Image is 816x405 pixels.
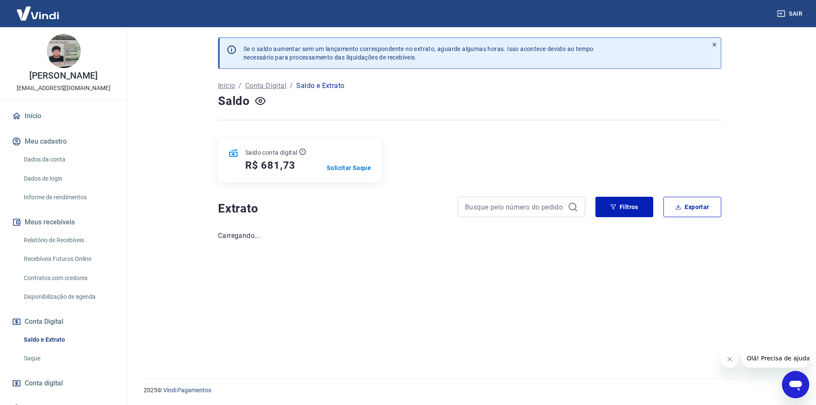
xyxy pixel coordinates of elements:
[218,200,448,217] h4: Extrato
[245,81,286,91] a: Conta Digital
[10,213,117,232] button: Meus recebíveis
[20,288,117,306] a: Disponibilização de agenda
[218,231,721,241] p: Carregando...
[144,386,796,395] p: 2025 ©
[245,159,295,172] h5: R$ 681,73
[290,81,293,91] p: /
[5,6,71,13] span: Olá! Precisa de ajuda?
[327,164,371,172] a: Solicitar Saque
[595,197,653,217] button: Filtros
[218,93,250,110] h4: Saldo
[663,197,721,217] button: Exportar
[244,45,594,62] p: Se o saldo aumentar sem um lançamento correspondente no extrato, aguarde algumas horas. Isso acon...
[47,34,81,68] img: 6e61b937-904a-4981-a2f4-9903c7d94729.jpeg
[10,374,117,393] a: Conta digital
[775,6,806,22] button: Sair
[20,232,117,249] a: Relatório de Recebíveis
[218,81,235,91] a: Início
[20,269,117,287] a: Contratos com credores
[17,84,110,93] p: [EMAIL_ADDRESS][DOMAIN_NAME]
[296,81,344,91] p: Saldo e Extrato
[20,350,117,367] a: Saque
[20,189,117,206] a: Informe de rendimentos
[10,312,117,331] button: Conta Digital
[20,331,117,348] a: Saldo e Extrato
[238,81,241,91] p: /
[465,201,564,213] input: Busque pelo número do pedido
[721,351,738,368] iframe: Fechar mensagem
[20,250,117,268] a: Recebíveis Futuros Online
[20,170,117,187] a: Dados de login
[782,371,809,398] iframe: Botão para abrir a janela de mensagens
[245,148,297,157] p: Saldo conta digital
[20,151,117,168] a: Dados da conta
[163,387,211,394] a: Vindi Pagamentos
[10,107,117,125] a: Início
[742,349,809,368] iframe: Mensagem da empresa
[10,0,65,26] img: Vindi
[29,71,97,80] p: [PERSON_NAME]
[25,377,63,389] span: Conta digital
[10,132,117,151] button: Meu cadastro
